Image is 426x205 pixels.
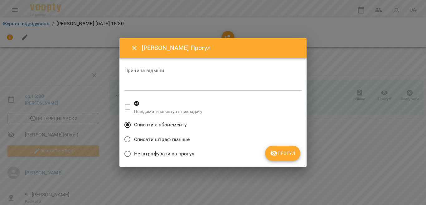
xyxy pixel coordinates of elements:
span: Списати штраф пізніше [134,136,190,143]
span: Списати з абонементу [134,121,187,129]
h6: [PERSON_NAME] Прогул [142,43,299,53]
label: Причина відміни [124,68,302,73]
span: Прогул [270,149,295,157]
span: Не штрафувати за прогул [134,150,194,158]
button: Close [127,41,142,56]
button: Прогул [265,146,300,161]
p: Повідомити клієнту та викладачу [134,109,203,115]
